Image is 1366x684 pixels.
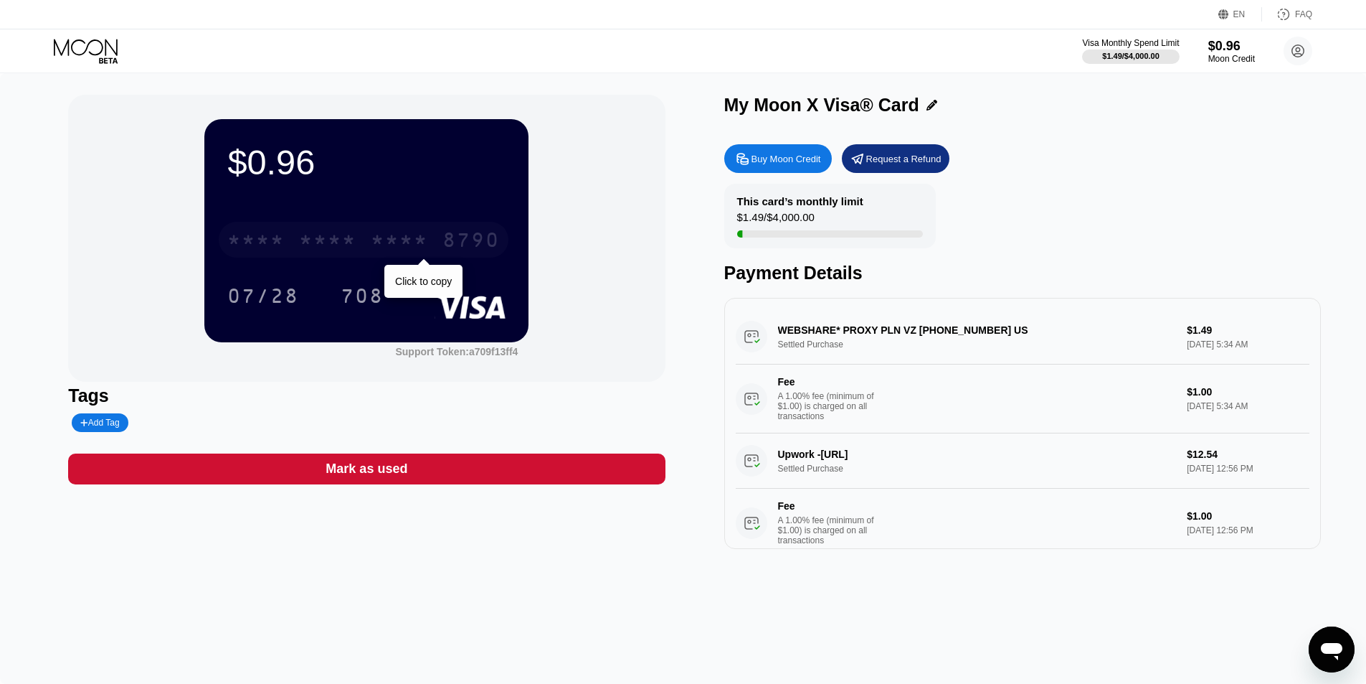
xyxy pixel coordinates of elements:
[736,489,1309,558] div: FeeA 1.00% fee (minimum of $1.00) is charged on all transactions$1.00[DATE] 12:56 PM
[227,286,299,309] div: 07/28
[330,278,394,314] div: 708
[1295,9,1312,19] div: FAQ
[724,95,919,116] div: My Moon X Visa® Card
[1082,38,1179,48] div: Visa Monthly Spend Limit
[736,365,1309,434] div: FeeA 1.00% fee (minimum of $1.00) is charged on all transactions$1.00[DATE] 5:34 AM
[1208,39,1255,54] div: $0.96
[866,153,942,165] div: Request a Refund
[72,413,128,432] div: Add Tag
[227,142,506,182] div: $0.96
[442,230,500,253] div: 8790
[68,454,665,484] div: Mark as used
[778,515,886,545] div: A 1.00% fee (minimum of $1.00) is charged on all transactions
[1208,54,1255,64] div: Moon Credit
[737,195,863,207] div: This card’s monthly limit
[724,263,1321,284] div: Payment Details
[1082,38,1179,64] div: Visa Monthly Spend Limit$1.49/$4,000.00
[1309,627,1355,673] iframe: Button to launch messaging window
[778,391,886,421] div: A 1.00% fee (minimum of $1.00) is charged on all transactions
[778,500,878,512] div: Fee
[1187,386,1309,398] div: $1.00
[395,346,518,357] div: Support Token: a709f13ff4
[751,153,821,165] div: Buy Moon Credit
[341,286,384,309] div: 708
[217,278,310,314] div: 07/28
[1187,525,1309,535] div: [DATE] 12:56 PM
[737,211,815,230] div: $1.49 / $4,000.00
[1233,9,1246,19] div: EN
[326,461,407,477] div: Mark as used
[1102,52,1159,60] div: $1.49 / $4,000.00
[68,385,665,406] div: Tags
[1187,401,1309,411] div: [DATE] 5:34 AM
[1218,7,1262,22] div: EN
[80,418,119,428] div: Add Tag
[395,276,452,287] div: Click to copy
[395,346,518,357] div: Support Token:a709f13ff4
[1187,510,1309,522] div: $1.00
[724,144,832,173] div: Buy Moon Credit
[842,144,949,173] div: Request a Refund
[1262,7,1312,22] div: FAQ
[1208,39,1255,64] div: $0.96Moon Credit
[778,376,878,388] div: Fee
